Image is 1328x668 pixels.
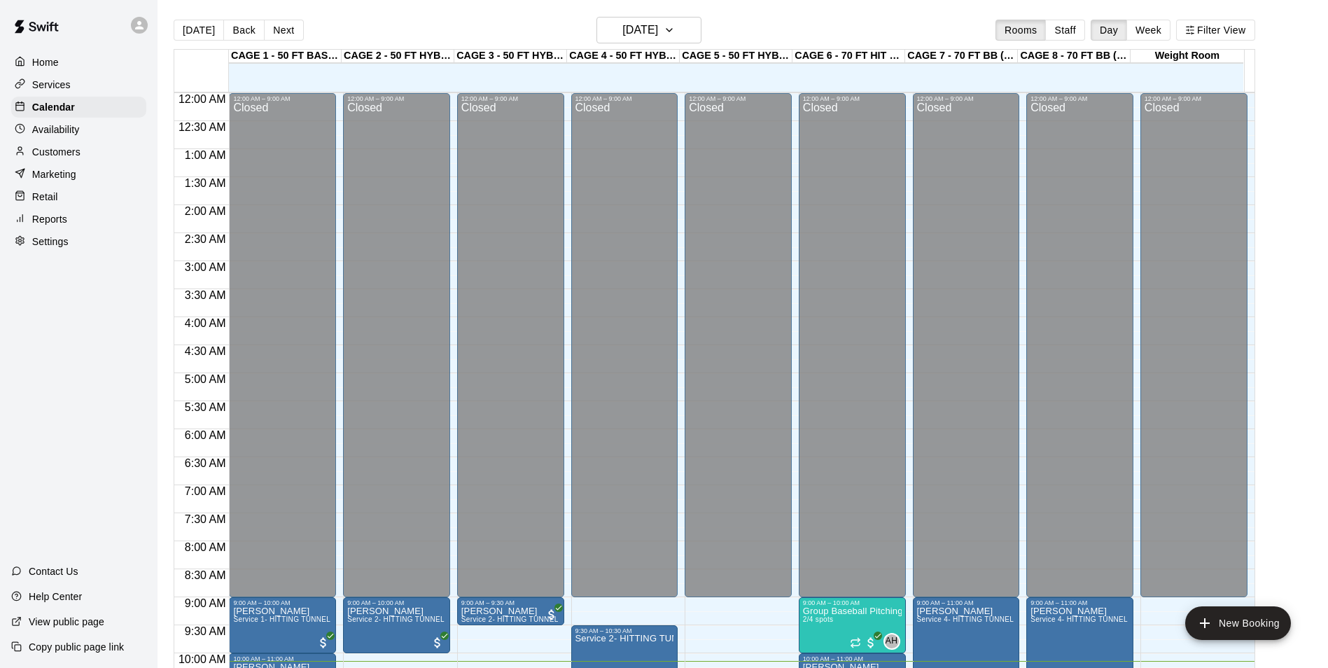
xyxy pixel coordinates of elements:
[850,637,861,648] span: Recurring event
[792,50,905,63] div: CAGE 6 - 70 FT HIT TRAX
[347,599,446,606] div: 9:00 AM – 10:00 AM
[347,95,446,102] div: 12:00 AM – 9:00 AM
[1030,599,1129,606] div: 9:00 AM – 11:00 AM
[29,590,82,604] p: Help Center
[689,102,788,602] div: Closed
[689,95,788,102] div: 12:00 AM – 9:00 AM
[181,233,230,245] span: 2:30 AM
[803,95,902,102] div: 12:00 AM – 9:00 AM
[803,615,834,623] span: 2/4 spots filled
[32,235,69,249] p: Settings
[11,186,146,207] a: Retail
[181,569,230,581] span: 8:30 AM
[175,93,230,105] span: 12:00 AM
[32,167,76,181] p: Marketing
[913,93,1020,597] div: 12:00 AM – 9:00 AM: Closed
[457,597,564,625] div: 9:00 AM – 9:30 AM: Kurt Saberi
[181,429,230,441] span: 6:00 AM
[229,597,336,653] div: 9:00 AM – 10:00 AM: Weston Schmidt
[342,50,454,63] div: CAGE 2 - 50 FT HYBRID BB/SB
[181,149,230,161] span: 1:00 AM
[1176,20,1254,41] button: Filter View
[575,627,674,634] div: 9:30 AM – 10:30 AM
[181,541,230,553] span: 8:00 AM
[32,212,67,226] p: Reports
[1018,50,1131,63] div: CAGE 8 - 70 FT BB (w/ pitching mound)
[175,121,230,133] span: 12:30 AM
[1030,615,1208,623] span: Service 4- HITTING TUNNEL RENTAL - 70ft Baseball
[864,636,878,650] span: All customers have paid
[11,119,146,140] a: Availability
[11,52,146,73] a: Home
[457,93,564,597] div: 12:00 AM – 9:00 AM: Closed
[1026,93,1133,597] div: 12:00 AM – 9:00 AM: Closed
[680,50,792,63] div: CAGE 5 - 50 FT HYBRID SB/BB
[917,95,1016,102] div: 12:00 AM – 9:00 AM
[803,655,902,662] div: 10:00 AM – 11:00 AM
[1091,20,1127,41] button: Day
[1126,20,1170,41] button: Week
[1030,95,1129,102] div: 12:00 AM – 9:00 AM
[32,123,80,137] p: Availability
[32,145,81,159] p: Customers
[32,100,75,114] p: Calendar
[229,50,342,63] div: CAGE 1 - 50 FT BASEBALL w/ Auto Feeder
[181,205,230,217] span: 2:00 AM
[347,102,446,602] div: Closed
[461,615,639,623] span: Service 2- HITTING TUNNEL RENTAL - 50ft Baseball
[431,636,445,650] span: All customers have paid
[181,457,230,469] span: 6:30 AM
[343,597,450,653] div: 9:00 AM – 10:00 AM: Weston Schmidt
[181,597,230,609] span: 9:00 AM
[347,615,525,623] span: Service 2- HITTING TUNNEL RENTAL - 50ft Baseball
[11,164,146,185] a: Marketing
[233,102,332,602] div: Closed
[174,20,224,41] button: [DATE]
[11,209,146,230] a: Reports
[29,640,124,654] p: Copy public page link
[11,141,146,162] a: Customers
[223,20,265,41] button: Back
[181,625,230,637] span: 9:30 AM
[11,74,146,95] a: Services
[917,599,1016,606] div: 9:00 AM – 11:00 AM
[316,636,330,650] span: All customers have paid
[1185,606,1291,640] button: add
[175,653,230,665] span: 10:00 AM
[11,231,146,252] a: Settings
[229,93,336,597] div: 12:00 AM – 9:00 AM: Closed
[233,655,332,662] div: 10:00 AM – 11:00 AM
[29,564,78,578] p: Contact Us
[461,95,560,102] div: 12:00 AM – 9:00 AM
[181,401,230,413] span: 5:30 AM
[567,50,680,63] div: CAGE 4 - 50 FT HYBRID BB/SB
[803,599,902,606] div: 9:00 AM – 10:00 AM
[799,93,906,597] div: 12:00 AM – 9:00 AM: Closed
[1140,93,1247,597] div: 12:00 AM – 9:00 AM: Closed
[799,597,906,653] div: 9:00 AM – 10:00 AM: Group Baseball Pitching - ages 9-12yrs old
[181,513,230,525] span: 7:30 AM
[1045,20,1085,41] button: Staff
[886,634,897,648] span: AH
[575,95,674,102] div: 12:00 AM – 9:00 AM
[622,20,658,40] h6: [DATE]
[233,615,490,623] span: Service 1- HITTING TUNNEL RENTAL - 50ft Baseball w/ Auto/Manual Feeder
[545,608,559,622] span: All customers have paid
[181,345,230,357] span: 4:30 AM
[1131,50,1243,63] div: Weight Room
[32,78,71,92] p: Services
[11,97,146,118] a: Calendar
[883,633,900,650] div: Andrew Haley
[233,95,332,102] div: 12:00 AM – 9:00 AM
[181,373,230,385] span: 5:00 AM
[1145,95,1243,102] div: 12:00 AM – 9:00 AM
[917,615,1095,623] span: Service 4- HITTING TUNNEL RENTAL - 70ft Baseball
